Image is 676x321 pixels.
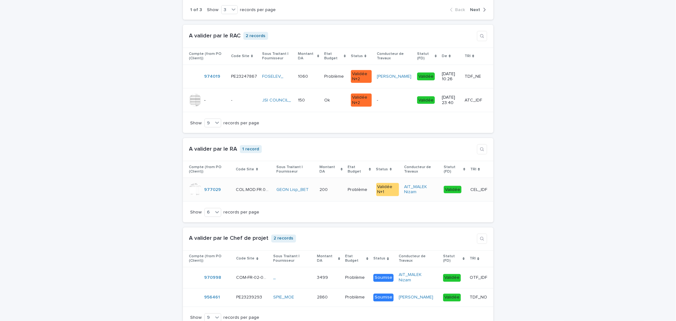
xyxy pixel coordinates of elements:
p: Problème [324,73,345,79]
p: 3499 [317,274,329,281]
p: Conducteur de Travaux [377,50,412,62]
p: Etat Budget [348,164,367,175]
tr: 970998 COM-FR-02-03015-RCOM-FR-02-03015-R _ 34993499 ProblèmeProblème SoumiseAIT_MALEK Nizam Vali... [183,267,493,289]
a: JSI COUNCIL_ [262,98,291,103]
p: Conducteur de Travaux [399,253,438,265]
p: Show [190,315,202,321]
p: PE23247867 [231,73,258,79]
p: Show [190,121,202,126]
p: 150 [298,96,306,103]
button: Next [468,7,486,13]
p: Problème [345,294,366,300]
p: Compte (from PO (Client)) [189,253,231,265]
p: Montant DA [319,164,339,175]
a: 956461 [204,295,220,300]
span: Next [470,8,480,12]
div: Validée N+2 [351,94,372,107]
p: Etat Budget [345,253,365,265]
p: Compte (from PO (Client)) [189,164,231,175]
p: 2 records [271,235,296,243]
p: ATC_IDF [465,96,483,103]
tr: 974019 PE23247867PE23247867 FOSELEV_ 10601060 ProblèmeProblème Validée N+2[PERSON_NAME] Validée[D... [183,65,493,88]
p: - [204,98,206,103]
p: 1 of 3 [190,7,202,13]
p: 1060 [298,73,309,79]
tr: 977029 COL.MOD.FR.0002607COL.MOD.FR.0002607 GEON Lisp_BET 200200 ProblèmeProblème Validée N+1AIT_... [183,178,493,202]
p: Statut (FD) [417,50,433,62]
p: Statut (FD) [444,164,462,175]
p: TRI [470,255,476,262]
p: Status [351,53,363,60]
p: Show [207,7,219,13]
p: records per page [224,210,260,215]
p: Code Site [236,166,254,173]
p: Show [190,210,202,215]
div: Validée N+2 [351,70,372,83]
div: 6 [205,209,213,216]
a: 977029 [204,187,221,193]
h1: A valider par le RA [189,146,237,153]
p: Sous Traitant | Fournisseur [262,50,293,62]
a: [PERSON_NAME] [399,295,433,300]
p: records per page [240,7,276,13]
p: Status [373,255,385,262]
p: Code Site [231,53,249,60]
div: Validée [444,186,461,194]
p: TRI [465,53,471,60]
div: Validée [417,96,435,104]
p: [DATE] 10:26 [442,71,460,82]
tr: --- JSI COUNCIL_ 150150 OkOk Validée N+2-Validée[DATE] 23:40ATC_IDFATC_IDF [183,88,493,112]
p: Etat Budget [324,50,342,62]
a: 970998 [204,275,221,281]
p: 200 [319,186,329,193]
p: TDF_NE [465,73,482,79]
h1: A valider par le RAC [189,33,241,40]
p: [DATE] 23:40 [442,95,460,106]
div: Validée [443,294,461,302]
p: Problème [345,274,366,281]
div: Validée [443,274,461,282]
p: COM-FR-02-03015-R [236,274,270,281]
p: 1 record [240,145,262,153]
p: OTF_IDF [470,274,488,281]
p: 2860 [317,294,329,300]
p: Ok [324,96,331,103]
div: Validée [417,73,435,81]
p: Problème [348,186,369,193]
p: CEL_IDF [470,186,488,193]
button: Back [450,7,468,13]
p: Compte (from PO (Client)) [189,50,226,62]
div: 9 [205,120,213,127]
span: Back [455,8,465,12]
p: Sous Traitant | Fournisseur [273,253,312,265]
p: Montant DA [298,50,316,62]
div: Soumise [373,294,394,302]
p: Montant DA [317,253,337,265]
a: 974019 [204,74,220,79]
p: PE23239293 [236,294,264,300]
div: Soumise [373,274,394,282]
p: Code Site [236,255,255,262]
p: Statut (FD) [443,253,461,265]
a: [PERSON_NAME] [377,74,411,79]
p: - [377,98,409,103]
a: GEON Lisp_BET [276,187,309,193]
p: records per page [224,315,260,321]
p: 2 records [243,32,268,40]
p: COL.MOD.FR.0002607 [236,186,273,193]
a: SPIE_MOE [273,295,294,300]
a: AIT_MALEK Nizam [404,184,439,195]
p: Sous Traitant | Fournisseur [276,164,315,175]
a: _ [273,275,276,281]
p: TRI [470,166,476,173]
p: records per page [224,121,260,126]
a: AIT_MALEK Nizam [399,272,434,283]
p: TDF_NO [470,294,488,300]
p: De [442,53,447,60]
a: FOSELEV_ [262,74,283,79]
div: 3 [222,7,229,13]
p: - [231,96,234,103]
div: Validée N+1 [376,183,399,196]
tr: 956461 PE23239293PE23239293 SPIE_MOE 28602860 ProblèmeProblème Soumise[PERSON_NAME] ValidéeTDF_NO... [183,289,493,307]
h1: A valider par le Chef de projet [189,235,269,242]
